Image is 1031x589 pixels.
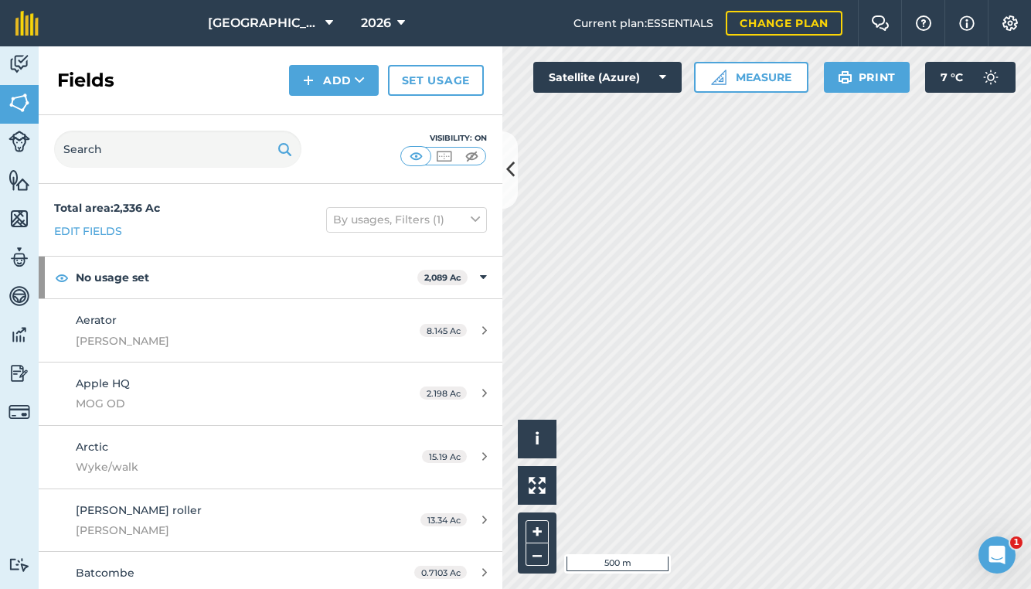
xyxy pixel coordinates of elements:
[54,223,122,240] a: Edit fields
[9,557,30,572] img: svg+xml;base64,PD94bWwgdmVyc2lvbj0iMS4wIiBlbmNvZGluZz0idXRmLTgiPz4KPCEtLSBHZW5lcmF0b3I6IEFkb2JlIE...
[9,323,30,346] img: svg+xml;base64,PD94bWwgdmVyc2lvbj0iMS4wIiBlbmNvZGluZz0idXRmLTgiPz4KPCEtLSBHZW5lcmF0b3I6IEFkb2JlIE...
[55,268,69,287] img: svg+xml;base64,PHN2ZyB4bWxucz0iaHR0cDovL3d3dy53My5vcmcvMjAwMC9zdmciIHdpZHRoPSIxOCIgaGVpZ2h0PSIyNC...
[573,15,713,32] span: Current plan : ESSENTIALS
[526,543,549,566] button: –
[535,429,539,448] span: i
[518,420,556,458] button: i
[978,536,1016,574] iframe: Intercom live chat
[533,62,682,93] button: Satellite (Azure)
[694,62,808,93] button: Measure
[424,272,461,283] strong: 2,089 Ac
[277,140,292,158] img: svg+xml;base64,PHN2ZyB4bWxucz0iaHR0cDovL3d3dy53My5vcmcvMjAwMC9zdmciIHdpZHRoPSIxOSIgaGVpZ2h0PSIyNC...
[388,65,484,96] a: Set usage
[407,148,426,164] img: svg+xml;base64,PHN2ZyB4bWxucz0iaHR0cDovL3d3dy53My5vcmcvMjAwMC9zdmciIHdpZHRoPSI1MCIgaGVpZ2h0PSI0MC...
[414,566,467,579] span: 0.7103 Ac
[326,207,487,232] button: By usages, Filters (1)
[824,62,910,93] button: Print
[975,62,1006,93] img: svg+xml;base64,PD94bWwgdmVyc2lvbj0iMS4wIiBlbmNvZGluZz0idXRmLTgiPz4KPCEtLSBHZW5lcmF0b3I6IEFkb2JlIE...
[9,246,30,269] img: svg+xml;base64,PD94bWwgdmVyc2lvbj0iMS4wIiBlbmNvZGluZz0idXRmLTgiPz4KPCEtLSBHZW5lcmF0b3I6IEFkb2JlIE...
[39,363,502,425] a: Apple HQMOG OD2.198 Ac
[838,68,852,87] img: svg+xml;base64,PHN2ZyB4bWxucz0iaHR0cDovL3d3dy53My5vcmcvMjAwMC9zdmciIHdpZHRoPSIxOSIgaGVpZ2h0PSIyNC...
[57,68,114,93] h2: Fields
[15,11,39,36] img: fieldmargin Logo
[941,62,963,93] span: 7 ° C
[76,376,130,390] span: Apple HQ
[9,362,30,385] img: svg+xml;base64,PD94bWwgdmVyc2lvbj0iMS4wIiBlbmNvZGluZz0idXRmLTgiPz4KPCEtLSBHZW5lcmF0b3I6IEFkb2JlIE...
[9,131,30,152] img: svg+xml;base64,PD94bWwgdmVyc2lvbj0iMS4wIiBlbmNvZGluZz0idXRmLTgiPz4KPCEtLSBHZW5lcmF0b3I6IEFkb2JlIE...
[76,395,366,412] span: MOG OD
[54,201,160,215] strong: Total area : 2,336 Ac
[526,520,549,543] button: +
[529,477,546,494] img: Four arrows, one pointing top left, one top right, one bottom right and the last bottom left
[9,284,30,308] img: svg+xml;base64,PD94bWwgdmVyc2lvbj0iMS4wIiBlbmNvZGluZz0idXRmLTgiPz4KPCEtLSBHZW5lcmF0b3I6IEFkb2JlIE...
[76,566,134,580] span: Batcombe
[76,332,366,349] span: [PERSON_NAME]
[361,14,391,32] span: 2026
[76,440,108,454] span: Arctic
[420,324,467,337] span: 8.145 Ac
[1001,15,1019,31] img: A cog icon
[914,15,933,31] img: A question mark icon
[76,458,366,475] span: Wyke/walk
[76,522,366,539] span: [PERSON_NAME]
[39,426,502,489] a: ArcticWyke/walk15.19 Ac
[726,11,842,36] a: Change plan
[289,65,379,96] button: Add
[39,299,502,362] a: Aerator[PERSON_NAME]8.145 Ac
[76,257,417,298] strong: No usage set
[420,513,467,526] span: 13.34 Ac
[9,401,30,423] img: svg+xml;base64,PD94bWwgdmVyc2lvbj0iMS4wIiBlbmNvZGluZz0idXRmLTgiPz4KPCEtLSBHZW5lcmF0b3I6IEFkb2JlIE...
[420,386,467,400] span: 2.198 Ac
[76,503,202,517] span: [PERSON_NAME] roller
[959,14,975,32] img: svg+xml;base64,PHN2ZyB4bWxucz0iaHR0cDovL3d3dy53My5vcmcvMjAwMC9zdmciIHdpZHRoPSIxNyIgaGVpZ2h0PSIxNy...
[711,70,726,85] img: Ruler icon
[400,132,487,145] div: Visibility: On
[76,313,117,327] span: Aerator
[9,91,30,114] img: svg+xml;base64,PHN2ZyB4bWxucz0iaHR0cDovL3d3dy53My5vcmcvMjAwMC9zdmciIHdpZHRoPSI1NiIgaGVpZ2h0PSI2MC...
[54,131,301,168] input: Search
[925,62,1016,93] button: 7 °C
[434,148,454,164] img: svg+xml;base64,PHN2ZyB4bWxucz0iaHR0cDovL3d3dy53My5vcmcvMjAwMC9zdmciIHdpZHRoPSI1MCIgaGVpZ2h0PSI0MC...
[208,14,319,32] span: [GEOGRAPHIC_DATA]
[9,53,30,76] img: svg+xml;base64,PD94bWwgdmVyc2lvbj0iMS4wIiBlbmNvZGluZz0idXRmLTgiPz4KPCEtLSBHZW5lcmF0b3I6IEFkb2JlIE...
[1010,536,1022,549] span: 1
[462,148,481,164] img: svg+xml;base64,PHN2ZyB4bWxucz0iaHR0cDovL3d3dy53My5vcmcvMjAwMC9zdmciIHdpZHRoPSI1MCIgaGVpZ2h0PSI0MC...
[39,257,502,298] div: No usage set2,089 Ac
[39,489,502,552] a: [PERSON_NAME] roller[PERSON_NAME]13.34 Ac
[303,71,314,90] img: svg+xml;base64,PHN2ZyB4bWxucz0iaHR0cDovL3d3dy53My5vcmcvMjAwMC9zdmciIHdpZHRoPSIxNCIgaGVpZ2h0PSIyNC...
[9,207,30,230] img: svg+xml;base64,PHN2ZyB4bWxucz0iaHR0cDovL3d3dy53My5vcmcvMjAwMC9zdmciIHdpZHRoPSI1NiIgaGVpZ2h0PSI2MC...
[9,169,30,192] img: svg+xml;base64,PHN2ZyB4bWxucz0iaHR0cDovL3d3dy53My5vcmcvMjAwMC9zdmciIHdpZHRoPSI1NiIgaGVpZ2h0PSI2MC...
[422,450,467,463] span: 15.19 Ac
[871,15,890,31] img: Two speech bubbles overlapping with the left bubble in the forefront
